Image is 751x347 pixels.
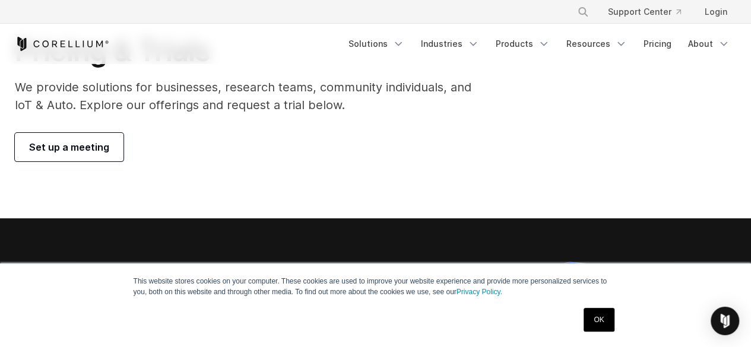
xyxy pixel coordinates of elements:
[636,33,679,55] a: Pricing
[414,33,486,55] a: Industries
[572,1,594,23] button: Search
[681,33,737,55] a: About
[695,1,737,23] a: Login
[559,33,634,55] a: Resources
[341,33,737,55] div: Navigation Menu
[134,276,618,297] p: This website stores cookies on your computer. These cookies are used to improve your website expe...
[15,133,123,161] a: Set up a meeting
[29,140,109,154] span: Set up a meeting
[489,33,557,55] a: Products
[563,1,737,23] div: Navigation Menu
[15,78,488,114] p: We provide solutions for businesses, research teams, community individuals, and IoT & Auto. Explo...
[711,307,739,335] div: Open Intercom Messenger
[341,33,411,55] a: Solutions
[457,288,502,296] a: Privacy Policy.
[15,37,109,51] a: Corellium Home
[598,1,690,23] a: Support Center
[584,308,614,332] a: OK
